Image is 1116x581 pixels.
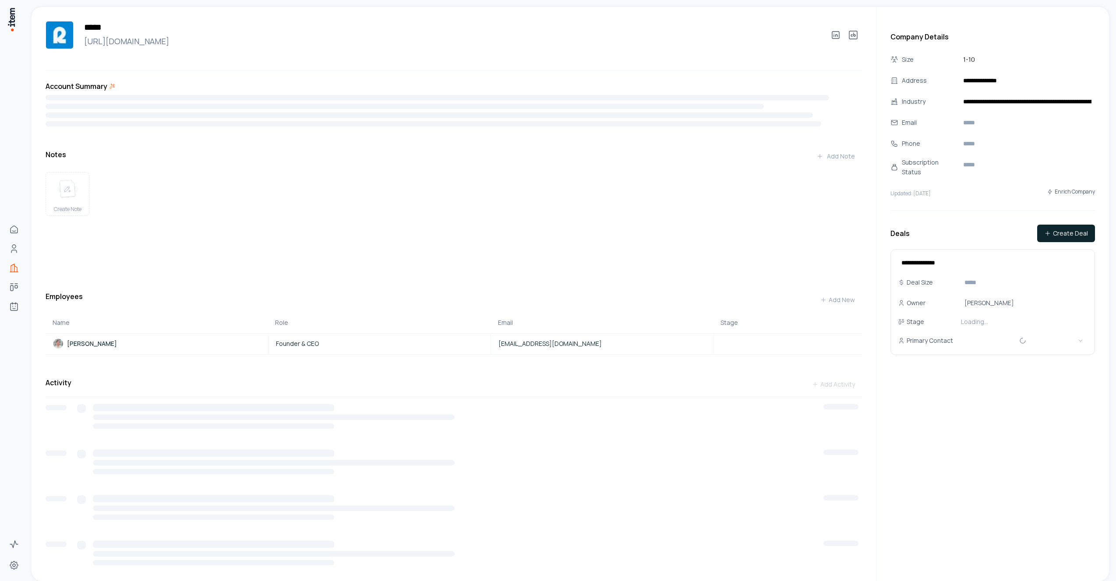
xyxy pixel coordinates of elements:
[275,318,484,327] div: Role
[53,338,64,349] img: Nick Telecki
[498,318,706,327] div: Email
[5,240,23,257] a: People
[276,339,319,348] span: Founder & CEO
[902,118,958,127] div: Email
[5,556,23,574] a: Settings
[498,339,602,348] span: [EMAIL_ADDRESS][DOMAIN_NAME]
[890,32,1095,42] h3: Company Details
[491,339,660,348] a: [EMAIL_ADDRESS][DOMAIN_NAME]
[46,172,89,216] button: create noteCreate Note
[269,339,437,348] a: Founder & CEO
[81,35,820,47] a: [URL][DOMAIN_NAME]
[67,339,117,348] p: [PERSON_NAME]
[720,318,855,327] div: Stage
[5,535,23,553] a: Activity
[46,81,107,92] h3: Account Summary
[5,259,23,277] a: Companies
[5,278,23,296] a: Deals
[961,317,1088,327] div: Loading...
[53,318,261,327] div: Name
[813,291,862,309] button: Add New
[902,97,958,106] div: Industry
[46,149,66,160] h3: Notes
[57,180,78,199] img: create note
[809,148,862,165] button: Add Note
[907,299,925,307] p: Owner
[1047,184,1095,200] button: Enrich Company
[902,158,958,177] div: Subscription Status
[907,317,924,326] p: Stage
[902,55,958,64] div: Size
[46,377,71,388] h3: Activity
[902,139,958,148] div: Phone
[46,338,214,349] a: Nick Telecki[PERSON_NAME]
[1037,225,1095,242] button: Create Deal
[5,221,23,238] a: Home
[7,7,16,32] img: Item Brain Logo
[46,21,74,49] img: Rally
[816,152,855,161] div: Add Note
[907,336,953,345] p: Primary Contact
[907,278,933,287] p: Deal Size
[54,206,81,213] span: Create Note
[46,291,83,309] h3: Employees
[890,190,931,197] p: Updated: [DATE]
[902,76,958,85] div: Address
[5,298,23,315] a: Agents
[890,228,910,239] h3: Deals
